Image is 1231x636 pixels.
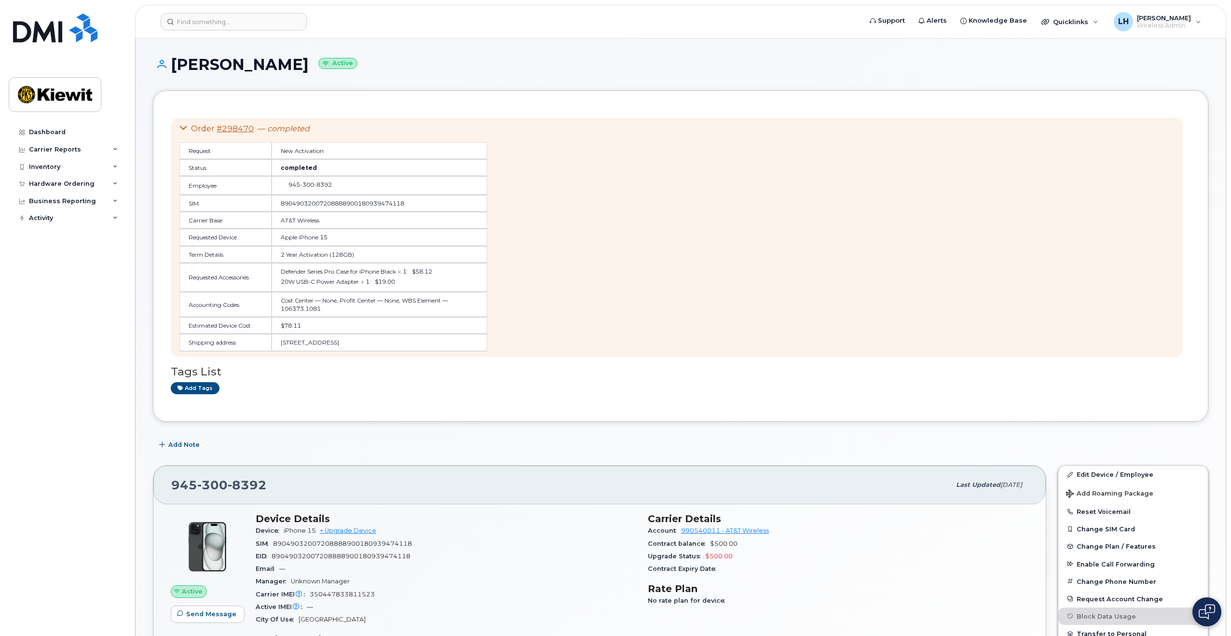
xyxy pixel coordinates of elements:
h3: Tags List [171,366,1190,378]
td: completed [272,159,487,176]
button: Change SIM Card [1058,520,1208,538]
span: Enable Call Forwarding [1077,560,1155,567]
button: Send Message [171,606,245,623]
a: 990540011 - AT&T Wireless [681,527,769,534]
button: Request Account Change [1058,590,1208,608]
span: Active IMEI [256,603,307,610]
td: New Activation [272,142,487,159]
td: Apple iPhone 15 [272,229,487,246]
span: $19.00 [375,278,395,285]
span: : [407,268,408,275]
span: [DATE] [1000,481,1022,488]
td: AT&T Wireless [272,212,487,229]
button: Add Roaming Package [1058,483,1208,503]
a: Edit Device / Employee [1058,466,1208,483]
span: Last updated [956,481,1000,488]
span: EID [256,553,272,560]
span: iPhone 15 [284,527,316,534]
span: Order [191,124,215,133]
td: Request [179,142,272,159]
span: — [279,565,286,572]
span: : [369,278,371,285]
td: Employee [179,176,272,195]
span: City Of Use [256,616,299,623]
span: Add Roaming Package [1066,490,1153,499]
span: Contract balance [648,540,710,547]
span: 1 [366,278,369,285]
small: Active [318,58,357,69]
span: Manager [256,578,291,585]
td: SIM [179,195,272,212]
h1: [PERSON_NAME] [153,56,1208,73]
td: 89049032007208888900180939474118 [272,195,487,212]
button: Change Plan / Features [1058,538,1208,555]
span: 945 [171,478,267,492]
button: Reset Voicemail [1058,503,1208,520]
span: Active [182,587,203,596]
button: Block Data Usage [1058,608,1208,625]
button: Change Phone Number [1058,573,1208,590]
span: Device [256,527,284,534]
span: 300 [300,181,314,188]
td: Term Details [179,246,272,263]
span: Unknown Manager [291,578,350,585]
span: 350447833811523 [310,591,375,598]
td: Status [179,159,272,176]
img: iPhone_15_Black.png [178,518,236,576]
td: 2 Year Activation (128GB) [272,246,487,263]
a: Add tags [171,382,219,394]
td: Cost Center — None, Profit Center — None, WBS Element — 106373.1081 [272,292,487,317]
button: Enable Call Forwarding [1058,555,1208,573]
td: Carrier Base [179,212,272,229]
span: x [361,278,364,285]
h3: Carrier Details [648,513,1028,525]
td: Requested Accessories [179,263,272,292]
a: #298470 [217,124,254,133]
em: completed [267,124,310,133]
td: Requested Device [179,229,272,246]
span: 1 [403,268,407,275]
span: Send Message [186,609,236,619]
td: $78.11 [272,317,487,334]
span: Contract Expiry Date [648,565,721,572]
span: Add Note [168,440,200,449]
span: $58.12 [412,268,432,275]
td: [STREET_ADDRESS] [272,334,487,351]
span: 89049032007208888900180939474118 [272,553,410,560]
h3: Device Details [256,513,636,525]
span: 89049032007208888900180939474118 [273,540,412,547]
span: Carrier IMEI [256,591,310,598]
td: Accounting Codes [179,292,272,317]
span: Change Plan / Features [1077,543,1156,550]
a: + Upgrade Device [320,527,376,534]
button: Add Note [153,436,208,454]
span: Email [256,565,279,572]
span: 945 [288,181,332,188]
span: SIM [256,540,273,547]
span: Defender Series Pro Case for iPhone Black [281,268,396,275]
span: x [398,268,401,275]
span: Upgrade Status [648,553,705,560]
span: 8392 [314,181,332,188]
span: [GEOGRAPHIC_DATA] [299,616,366,623]
h3: Rate Plan [648,583,1028,595]
td: Shipping address [179,334,272,351]
span: $500.00 [705,553,733,560]
span: No rate plan for device [648,597,730,604]
span: 8392 [228,478,267,492]
span: Account [648,527,681,534]
span: — [258,124,310,133]
span: 300 [197,478,228,492]
td: Estimated Device Cost [179,317,272,334]
img: Open chat [1199,604,1215,620]
span: 20W USB-C Power Adapter [281,278,359,285]
span: $500.00 [710,540,738,547]
span: — [307,603,313,610]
